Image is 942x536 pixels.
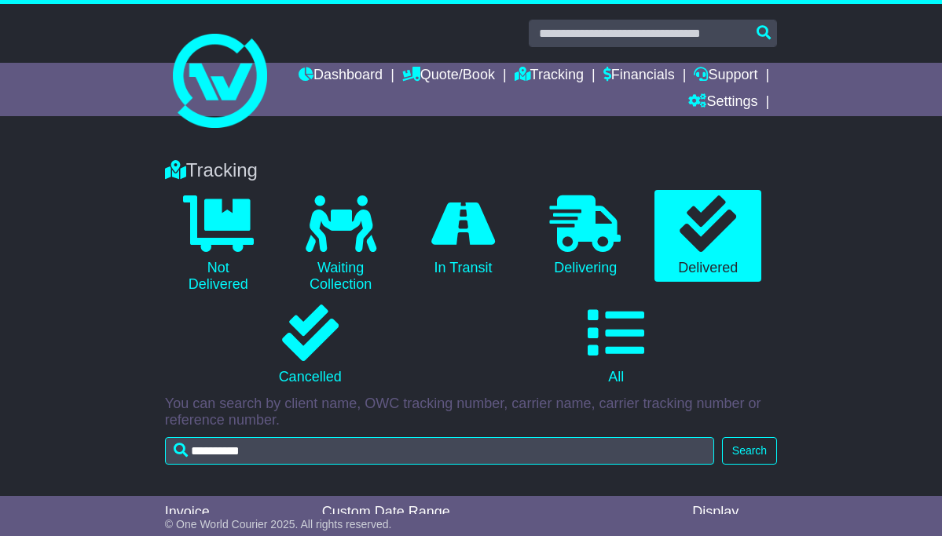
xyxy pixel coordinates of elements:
[515,63,584,89] a: Tracking
[165,299,456,392] a: Cancelled
[322,504,515,521] div: Custom Date Range
[532,190,639,283] a: Delivering
[694,63,757,89] a: Support
[402,63,495,89] a: Quote/Book
[471,299,762,392] a: All
[603,63,675,89] a: Financials
[157,159,785,182] div: Tracking
[165,518,392,531] span: © One World Courier 2025. All rights reserved.
[654,190,761,283] a: Delivered
[165,396,777,429] p: You can search by client name, OWC tracking number, carrier name, carrier tracking number or refe...
[722,437,777,465] button: Search
[410,190,517,283] a: In Transit
[165,190,272,299] a: Not Delivered
[165,504,306,521] div: Invoice
[692,504,777,521] div: Display
[688,89,757,116] a: Settings
[299,63,383,89] a: Dashboard
[288,190,394,299] a: Waiting Collection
